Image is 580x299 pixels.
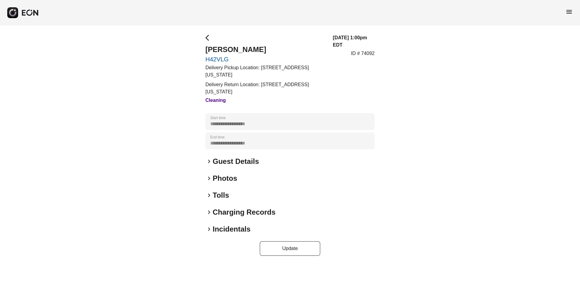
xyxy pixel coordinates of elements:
span: keyboard_arrow_right [205,192,213,199]
h3: [DATE] 1:00pm EDT [333,34,375,49]
h3: Cleaning [205,97,326,104]
h2: Charging Records [213,207,275,217]
h2: [PERSON_NAME] [205,45,326,54]
span: keyboard_arrow_right [205,175,213,182]
span: menu [565,8,573,15]
h2: Tolls [213,190,229,200]
p: ID # 74092 [351,50,375,57]
h2: Guest Details [213,157,259,166]
h2: Photos [213,174,237,183]
button: Update [260,241,320,256]
p: Delivery Return Location: [STREET_ADDRESS][US_STATE] [205,81,326,96]
span: arrow_back_ios [205,34,213,41]
h2: Incidentals [213,224,250,234]
span: keyboard_arrow_right [205,209,213,216]
a: H42VLG [205,56,326,63]
span: keyboard_arrow_right [205,226,213,233]
span: keyboard_arrow_right [205,158,213,165]
p: Delivery Pickup Location: [STREET_ADDRESS][US_STATE] [205,64,326,79]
